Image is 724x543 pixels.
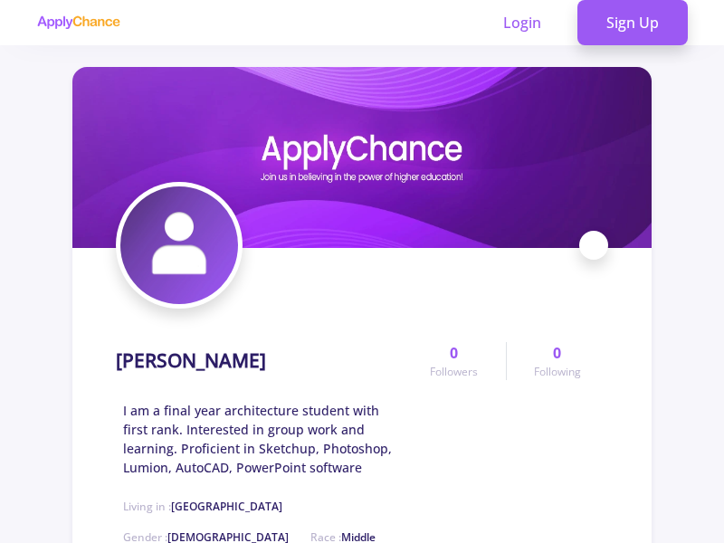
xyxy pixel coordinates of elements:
span: Following [534,364,581,380]
span: Living in : [123,499,282,514]
a: 0Followers [403,342,505,380]
span: I am a final year architecture student with first rank. Interested in group work and learning. Pr... [123,401,403,477]
h1: [PERSON_NAME] [116,349,266,372]
span: 0 [450,342,458,364]
span: Followers [430,364,478,380]
span: [GEOGRAPHIC_DATA] [171,499,282,514]
span: 0 [553,342,561,364]
img: Reza Rezaeifaravatar [120,186,238,304]
img: applychance logo text only [36,15,120,30]
a: 0Following [506,342,608,380]
img: Reza Rezaeifarcover image [72,67,652,248]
